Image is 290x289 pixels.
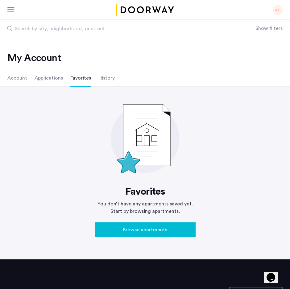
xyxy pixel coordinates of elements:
[15,25,219,32] span: Search by city, neighborhood, or street.
[95,200,196,215] p: You don’t have any apartments saved yet. Start by browsing apartments.
[95,185,196,198] h2: Favorites
[70,69,91,87] li: Favorites
[273,5,283,15] div: JT
[7,52,283,64] h2: My Account
[255,25,283,32] button: Show or hide filters
[264,264,284,283] iframe: chat widget
[123,226,167,233] span: Browse apartments
[95,222,196,237] button: button
[115,4,175,16] img: logo
[115,4,175,16] a: Cazamio logo
[35,69,63,87] li: Applications
[98,69,115,87] li: History
[7,69,27,87] li: Account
